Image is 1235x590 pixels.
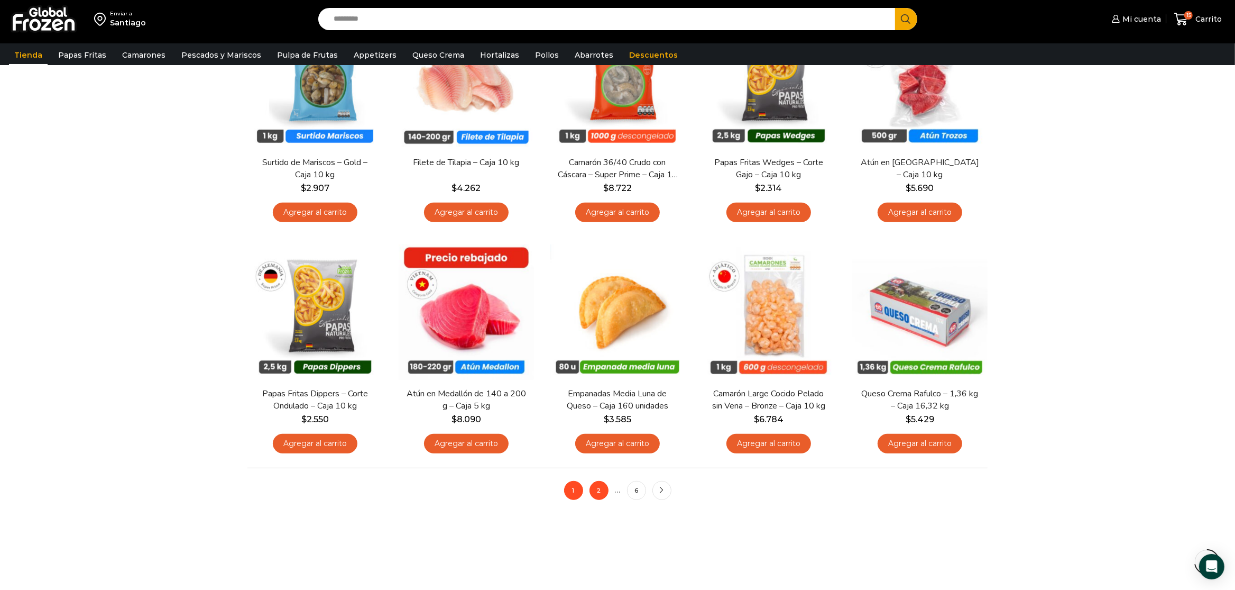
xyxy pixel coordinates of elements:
a: Empanadas Media Luna de Queso – Caja 160 unidades [557,388,678,412]
bdi: 5.690 [906,183,934,193]
a: Agregar al carrito: “Papas Fritas Wedges – Corte Gajo - Caja 10 kg” [726,203,811,222]
a: Papas Fritas Wedges – Corte Gajo – Caja 10 kg [708,157,830,181]
a: Pescados y Mariscos [176,45,266,65]
img: address-field-icon.svg [94,10,110,28]
a: Agregar al carrito: “Camarón 36/40 Crudo con Cáscara - Super Prime - Caja 10 kg” [575,203,660,222]
bdi: 2.314 [755,183,782,193]
a: Agregar al carrito: “Empanadas Media Luna de Queso - Caja 160 unidades” [575,434,660,453]
span: 15 [1184,11,1193,20]
a: Camarón 36/40 Crudo con Cáscara – Super Prime – Caja 10 kg [557,157,678,181]
a: Agregar al carrito: “Surtido de Mariscos - Gold - Caja 10 kg” [273,203,357,222]
a: Papas Fritas [53,45,112,65]
a: Pulpa de Frutas [272,45,343,65]
bdi: 6.784 [754,414,784,424]
a: 2 [589,481,609,500]
bdi: 8.090 [451,414,481,424]
div: Santiago [110,17,146,28]
span: Mi cuenta [1120,14,1161,24]
span: $ [754,414,759,424]
a: Agregar al carrito: “Papas Fritas Dippers - Corte Ondulado - Caja 10 kg” [273,434,357,453]
a: Hortalizas [475,45,524,65]
a: Surtido de Mariscos – Gold – Caja 10 kg [254,157,376,181]
span: $ [603,183,609,193]
a: Appetizers [348,45,402,65]
a: Mi cuenta [1109,8,1161,30]
span: $ [452,183,457,193]
a: Camarones [117,45,171,65]
a: Papas Fritas Dippers – Corte Ondulado – Caja 10 kg [254,388,376,412]
a: Agregar al carrito: “Atún en Medallón de 140 a 200 g - Caja 5 kg” [424,434,509,453]
a: Queso Crema Rafulco – 1,36 kg – Caja 16,32 kg [859,388,981,412]
a: Pollos [530,45,564,65]
a: Agregar al carrito: “Filete de Tilapia - Caja 10 kg” [424,203,509,222]
span: $ [301,183,306,193]
span: $ [906,183,911,193]
a: Agregar al carrito: “Queso Crema Rafulco - 1,36 kg - Caja 16,32 kg” [878,434,962,453]
span: $ [301,414,307,424]
a: Atún en Medallón de 140 a 200 g – Caja 5 kg [405,388,527,412]
a: Filete de Tilapia – Caja 10 kg [405,157,527,169]
bdi: 2.550 [301,414,329,424]
bdi: 4.262 [452,183,481,193]
div: Open Intercom Messenger [1199,554,1224,579]
div: Enviar a [110,10,146,17]
a: Queso Crema [407,45,469,65]
a: Agregar al carrito: “Atún en Trozos - Caja 10 kg” [878,203,962,222]
span: $ [906,414,911,424]
bdi: 2.907 [301,183,329,193]
a: 6 [627,481,646,500]
span: $ [755,183,761,193]
a: Agregar al carrito: “Camarón Large Cocido Pelado sin Vena - Bronze - Caja 10 kg” [726,434,811,453]
a: Abarrotes [569,45,619,65]
a: Camarón Large Cocido Pelado sin Vena – Bronze – Caja 10 kg [708,388,830,412]
span: … [615,485,621,495]
button: Search button [895,8,917,30]
bdi: 3.585 [604,414,631,424]
a: Tienda [9,45,48,65]
bdi: 5.429 [906,414,934,424]
span: $ [604,414,609,424]
a: Descuentos [624,45,683,65]
span: $ [451,414,457,424]
bdi: 8.722 [603,183,632,193]
span: Carrito [1193,14,1222,24]
span: 1 [564,481,583,500]
a: 15 Carrito [1172,7,1224,32]
a: Atún en [GEOGRAPHIC_DATA] – Caja 10 kg [859,157,981,181]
